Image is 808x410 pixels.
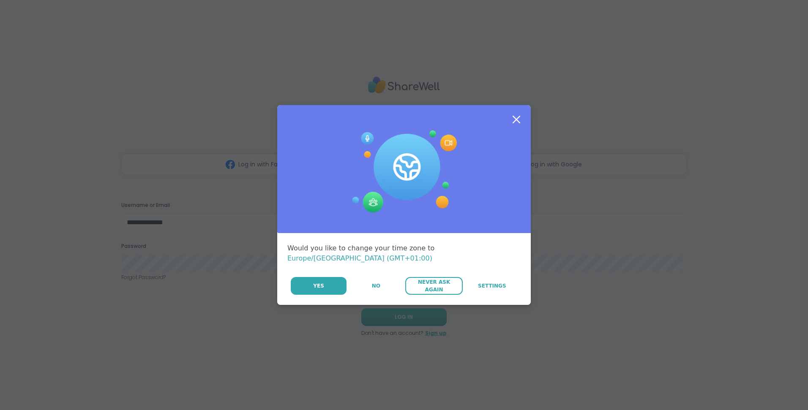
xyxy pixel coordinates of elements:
[464,277,521,295] a: Settings
[287,254,432,262] span: Europe/[GEOGRAPHIC_DATA] (GMT+01:00)
[291,277,347,295] button: Yes
[478,282,506,290] span: Settings
[347,277,404,295] button: No
[405,277,462,295] button: Never Ask Again
[372,282,380,290] span: No
[287,243,521,263] div: Would you like to change your time zone to
[409,278,458,293] span: Never Ask Again
[313,282,324,290] span: Yes
[351,130,457,213] img: Session Experience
